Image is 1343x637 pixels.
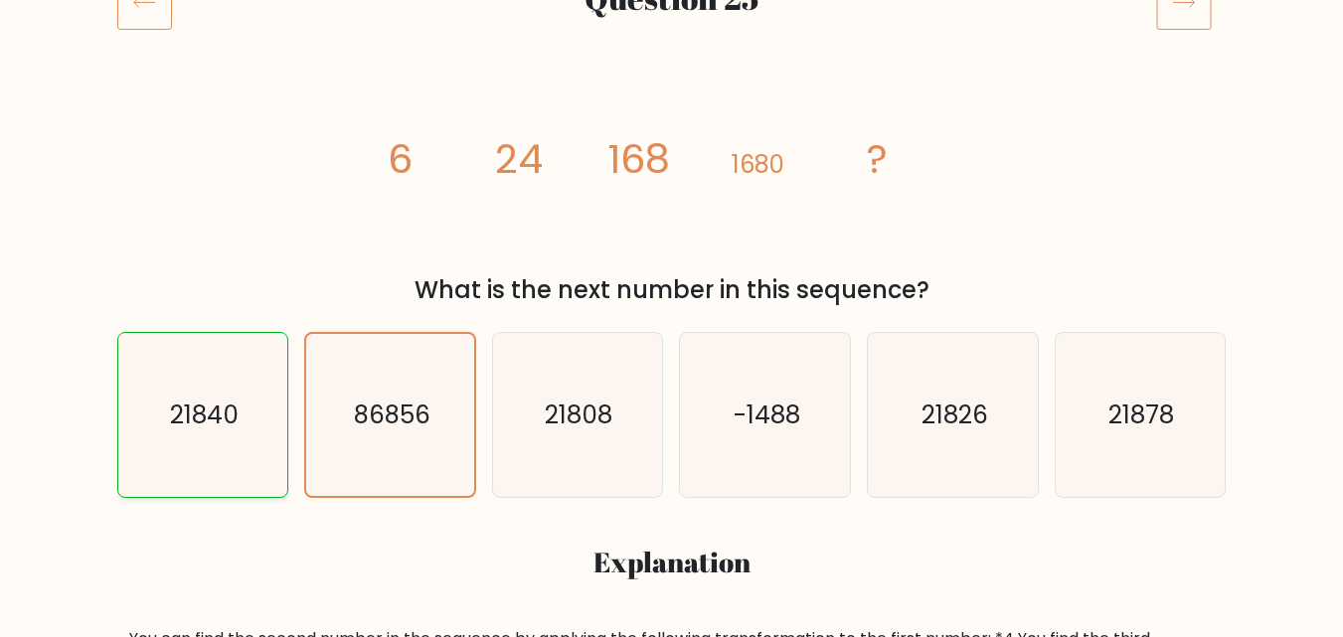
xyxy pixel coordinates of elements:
[1109,398,1175,432] text: 21878
[495,132,543,188] tspan: 24
[731,149,783,182] tspan: 1680
[606,132,669,188] tspan: 168
[387,132,412,188] tspan: 6
[354,398,430,432] text: 86856
[922,398,988,432] text: 21826
[866,132,887,188] tspan: ?
[546,398,613,432] text: 21808
[170,398,239,432] text: 21840
[129,272,1215,308] div: What is the next number in this sequence?
[734,398,800,432] text: -1488
[129,546,1215,579] h3: Explanation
